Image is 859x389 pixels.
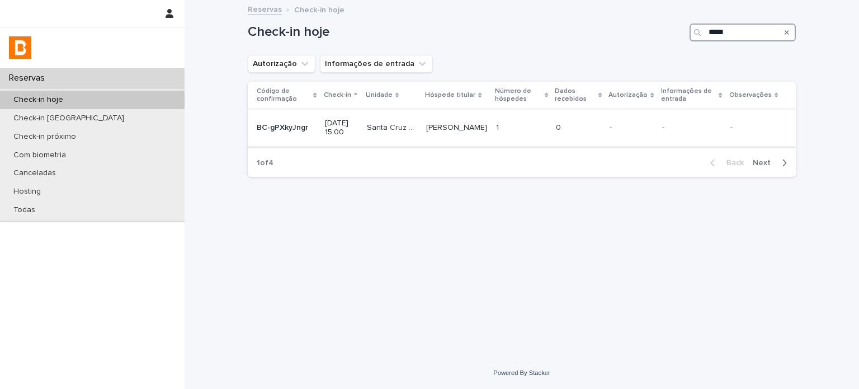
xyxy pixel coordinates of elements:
span: Back [720,159,744,167]
p: 1 of 4 [248,149,282,177]
input: Search [690,24,796,41]
p: Check-in hoje [294,3,344,15]
button: Next [748,158,796,168]
button: Informações de entrada [320,55,433,73]
button: Back [701,158,748,168]
p: 0 [556,121,563,133]
p: Santa Cruz 703 [367,121,419,133]
p: Número de hóspedes [495,85,542,106]
p: Nadia Carvalho [426,121,489,133]
p: Check-in hoje [4,95,72,105]
p: Check-in próximo [4,132,85,142]
p: Canceladas [4,168,65,178]
p: Com biometria [4,151,75,160]
p: - [610,123,653,133]
p: BC-gPXkyJngr [257,121,310,133]
p: Informações de entrada [661,85,716,106]
p: Hóspede titular [425,89,475,101]
span: Next [753,159,777,167]
p: - [662,123,721,133]
p: [DATE] 15:00 [325,119,358,138]
a: Powered By Stacker [493,369,550,376]
h1: Check-in hoje [248,24,685,40]
p: Dados recebidos [555,85,596,106]
tr: BC-gPXkyJngrBC-gPXkyJngr [DATE] 15:00Santa Cruz 703Santa Cruz 703 [PERSON_NAME][PERSON_NAME] 11 0... [248,109,796,147]
p: Reservas [4,73,54,83]
p: Código de confirmação [257,85,310,106]
p: 1 [496,121,501,133]
p: Todas [4,205,44,215]
p: Check-in [324,89,351,101]
img: zVaNuJHRTjyIjT5M9Xd5 [9,36,31,59]
p: Check-in [GEOGRAPHIC_DATA] [4,114,133,123]
a: Reservas [248,2,282,15]
p: Unidade [366,89,393,101]
p: - [730,123,778,133]
button: Autorização [248,55,315,73]
p: Autorização [608,89,648,101]
p: Observações [729,89,772,101]
p: Hosting [4,187,50,196]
